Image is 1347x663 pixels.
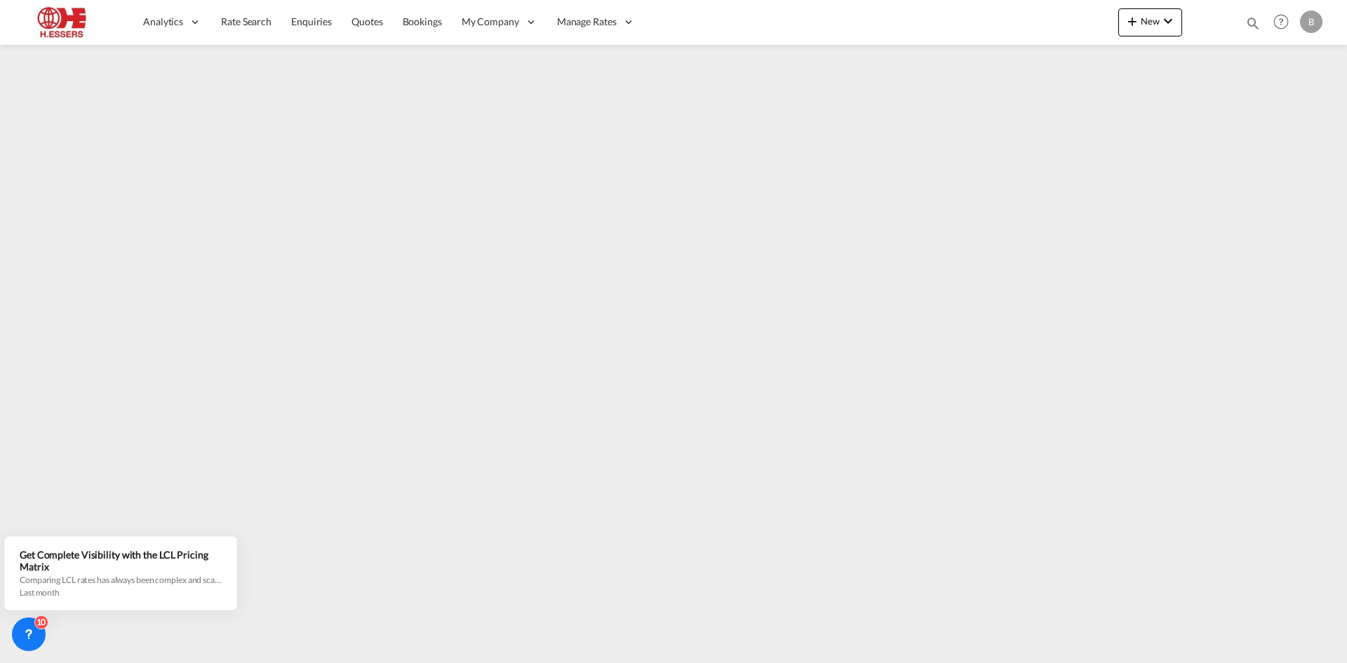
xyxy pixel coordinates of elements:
span: My Company [462,15,519,29]
div: icon-magnify [1245,15,1261,36]
md-icon: icon-magnify [1245,15,1261,31]
md-icon: icon-plus 400-fg [1124,13,1141,29]
img: 690005f0ba9d11ee90968bb23dcea500.JPG [21,6,116,38]
div: B [1300,11,1322,33]
md-icon: icon-chevron-down [1160,13,1177,29]
div: Help [1269,10,1300,35]
span: Quotes [351,15,382,27]
span: Analytics [143,15,183,29]
button: icon-plus 400-fgNewicon-chevron-down [1118,8,1182,36]
span: Help [1269,10,1293,34]
span: Bookings [403,15,442,27]
span: New [1124,15,1177,27]
span: Enquiries [291,15,332,27]
span: Rate Search [221,15,272,27]
span: Manage Rates [557,15,617,29]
